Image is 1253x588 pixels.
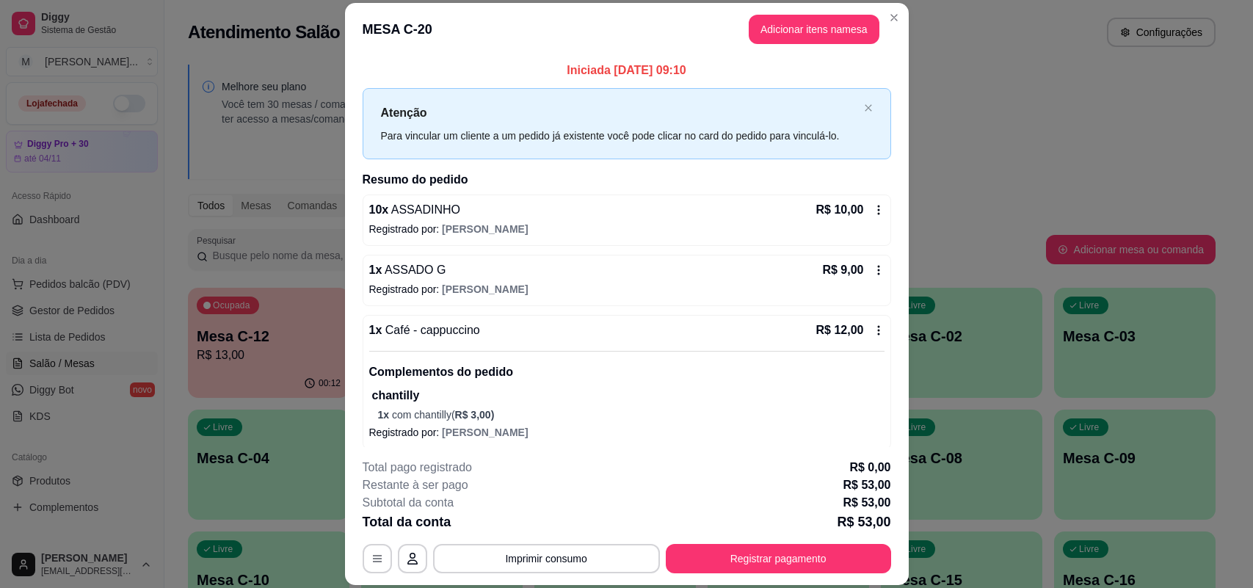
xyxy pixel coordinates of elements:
p: R$ 53,00 [837,512,890,532]
p: Total da conta [363,512,451,532]
p: Restante à ser pago [363,476,468,494]
p: com chantilly ( [378,407,885,422]
p: Complementos do pedido [369,363,885,381]
span: ASSADO G [382,264,446,276]
p: Iniciada [DATE] 09:10 [363,62,891,79]
p: R$ 53,00 [843,494,891,512]
p: Registrado por: [369,425,885,440]
p: R$ 53,00 [843,476,891,494]
button: Adicionar itens namesa [749,15,879,44]
p: Total pago registrado [363,459,472,476]
button: Registrar pagamento [666,544,891,573]
p: 1 x [369,261,446,279]
button: Close [882,6,906,29]
p: Subtotal da conta [363,494,454,512]
p: R$ 9,00 [822,261,863,279]
div: Para vincular um cliente a um pedido já existente você pode clicar no card do pedido para vinculá... [381,128,858,144]
button: close [864,104,873,113]
span: [PERSON_NAME] [442,427,528,438]
p: R$ 12,00 [816,322,864,339]
span: close [864,104,873,112]
span: R$ 3,00 ) [455,409,495,421]
p: 10 x [369,201,461,219]
p: R$ 0,00 [849,459,890,476]
p: Atenção [381,104,858,122]
span: [PERSON_NAME] [442,283,528,295]
span: Café - cappuccino [382,324,479,336]
span: ASSADINHO [388,203,460,216]
header: MESA C-20 [345,3,909,56]
p: Registrado por: [369,222,885,236]
p: R$ 10,00 [816,201,864,219]
span: [PERSON_NAME] [442,223,528,235]
h2: Resumo do pedido [363,171,891,189]
button: Imprimir consumo [433,544,660,573]
p: Registrado por: [369,282,885,297]
span: 1 x [378,409,392,421]
p: 1 x [369,322,480,339]
p: chantilly [372,387,885,404]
